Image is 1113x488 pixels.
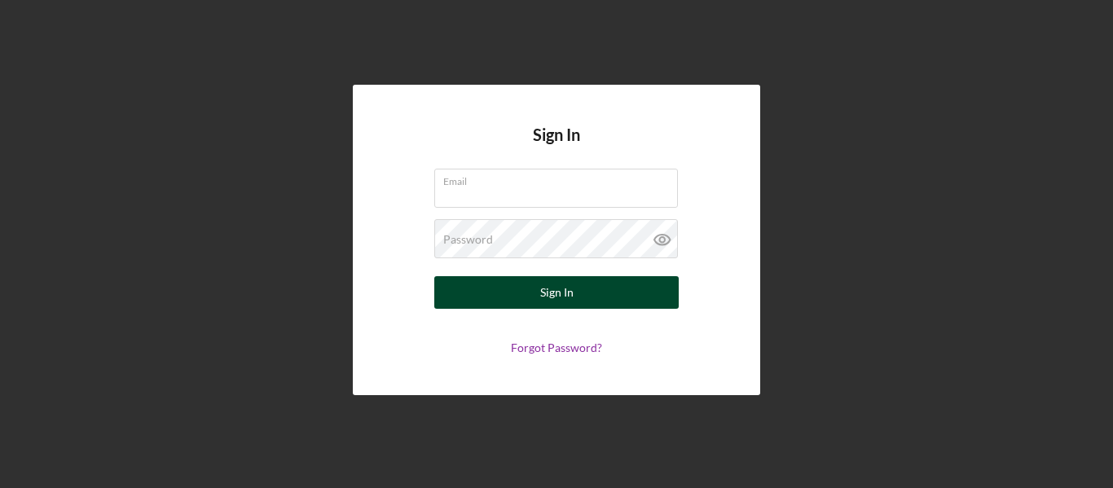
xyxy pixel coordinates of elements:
div: Sign In [540,276,574,309]
label: Email [443,169,678,187]
a: Forgot Password? [511,341,602,354]
label: Password [443,233,493,246]
button: Sign In [434,276,679,309]
h4: Sign In [533,125,580,169]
